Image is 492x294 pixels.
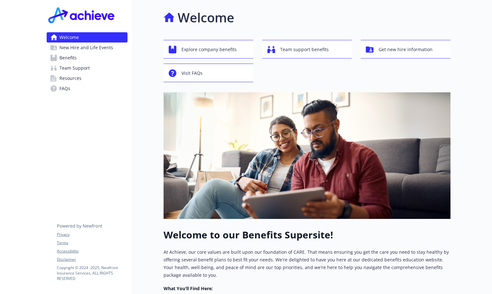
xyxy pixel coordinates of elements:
[59,43,113,53] span: New Hire and Life Events
[47,43,127,53] a: New Hire and Life Events
[59,83,70,94] span: FAQs
[59,63,90,73] span: Team Support
[47,32,127,43] a: Welcome
[59,32,79,43] span: Welcome
[164,229,450,241] h1: Welcome to our Benefits Supersite!
[178,8,234,27] h1: Welcome
[57,232,127,237] a: Privacy
[57,248,127,254] a: Accessibility
[164,40,253,58] button: Explore company benefits
[181,43,237,56] span: Explore company benefits
[57,265,127,281] p: Copyright © 2024 - 2025 , Newfront Insurance Services, ALL RIGHTS RESERVED
[379,43,433,56] span: Get new hire information
[47,73,127,83] a: Resources
[59,73,81,83] span: Resources
[57,257,127,262] a: Disclaimer
[361,40,450,58] button: Get new hire information
[181,67,203,79] span: Visit FAQs
[59,53,77,63] span: Benefits
[47,83,127,94] a: FAQs
[164,248,450,279] p: At Achieve, our core values are built upon our foundation of CARE. That means ensuring you get th...
[262,40,352,58] button: Team support benefits
[57,240,127,246] a: Terms
[164,285,213,291] strong: What You’ll Find Here:
[47,63,127,73] a: Team Support
[47,53,127,63] a: Benefits
[164,64,253,82] button: Visit FAQs
[164,92,450,219] img: overview page banner
[280,43,329,56] span: Team support benefits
